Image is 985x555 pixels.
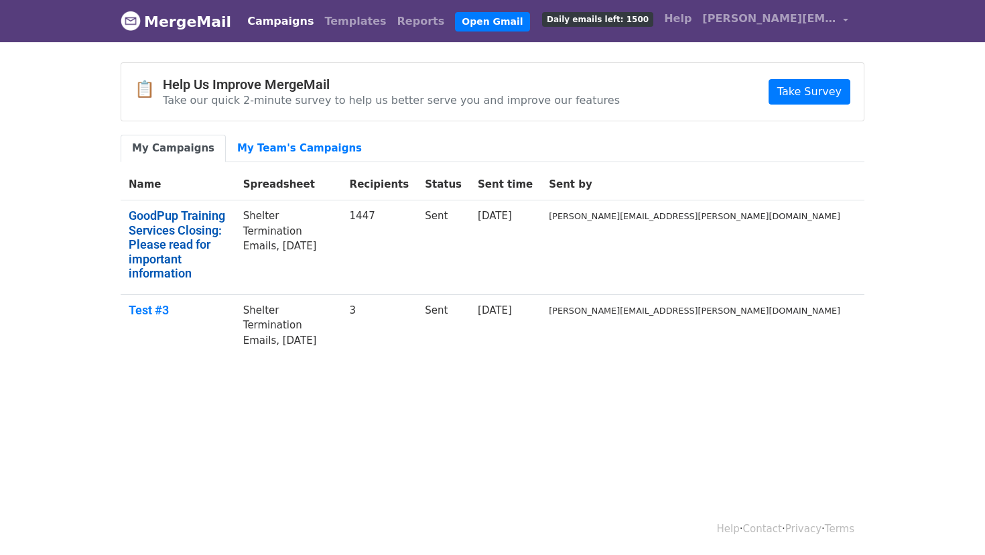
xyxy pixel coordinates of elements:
a: Help [717,523,740,535]
h4: Help Us Improve MergeMail [163,76,620,92]
a: Daily emails left: 1500 [537,5,659,32]
td: 1447 [342,200,417,295]
th: Status [417,169,470,200]
a: Templates [319,8,391,35]
span: Daily emails left: 1500 [542,12,653,27]
a: MergeMail [121,7,231,36]
a: Reports [392,8,450,35]
a: Take Survey [769,79,850,105]
a: My Team's Campaigns [226,135,373,162]
a: GoodPup Training Services Closing: Please read for important information [129,208,227,281]
a: [PERSON_NAME][EMAIL_ADDRESS][PERSON_NAME][DOMAIN_NAME] [697,5,854,37]
a: My Campaigns [121,135,226,162]
a: Contact [743,523,782,535]
a: [DATE] [478,210,512,222]
th: Name [121,169,235,200]
th: Spreadsheet [235,169,342,200]
a: Help [659,5,697,32]
small: [PERSON_NAME][EMAIL_ADDRESS][PERSON_NAME][DOMAIN_NAME] [549,306,840,316]
span: [PERSON_NAME][EMAIL_ADDRESS][PERSON_NAME][DOMAIN_NAME] [702,11,836,27]
small: [PERSON_NAME][EMAIL_ADDRESS][PERSON_NAME][DOMAIN_NAME] [549,211,840,221]
span: 📋 [135,80,163,99]
iframe: Chat Widget [918,491,985,555]
td: Sent [417,294,470,356]
a: Open Gmail [455,12,529,32]
td: 3 [342,294,417,356]
img: MergeMail logo [121,11,141,31]
th: Sent time [470,169,541,200]
td: Sent [417,200,470,295]
a: [DATE] [478,304,512,316]
p: Take our quick 2-minute survey to help us better serve you and improve our features [163,93,620,107]
th: Sent by [541,169,848,200]
a: Test #3 [129,303,227,318]
td: Shelter Termination Emails, [DATE] [235,294,342,356]
td: Shelter Termination Emails, [DATE] [235,200,342,295]
a: Privacy [785,523,822,535]
th: Recipients [342,169,417,200]
a: Terms [825,523,854,535]
a: Campaigns [242,8,319,35]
